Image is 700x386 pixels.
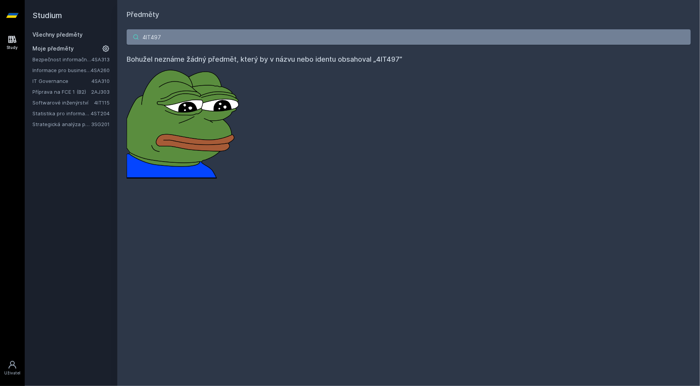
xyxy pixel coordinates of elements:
a: Příprava na FCE 1 (B2) [32,88,91,96]
a: Statistika pro informatiky [32,110,91,117]
a: 4SA260 [91,67,110,73]
a: 4ST204 [91,110,110,116]
a: Informace pro business (v angličtině) [32,66,91,74]
div: Study [7,45,18,51]
span: Moje předměty [32,45,74,52]
a: Uživatel [2,356,23,380]
a: Strategická analýza pro informatiky a statistiky [32,120,91,128]
a: 4SA310 [92,78,110,84]
a: Všechny předměty [32,31,83,38]
a: Study [2,31,23,54]
a: 2AJ303 [91,89,110,95]
a: Bezpečnost informačních systémů [32,56,92,63]
a: 4SA313 [92,56,110,62]
input: Název nebo ident předmětu… [127,29,691,45]
a: 4IT115 [94,99,110,106]
a: Softwarové inženýrství [32,99,94,106]
a: IT Governance [32,77,92,85]
a: 3SG201 [91,121,110,127]
img: error_picture.png [127,65,242,179]
h1: Předměty [127,9,691,20]
h4: Bohužel neznáme žádný předmět, který by v názvu nebo identu obsahoval „4IT497” [127,54,691,65]
div: Uživatel [4,370,20,376]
